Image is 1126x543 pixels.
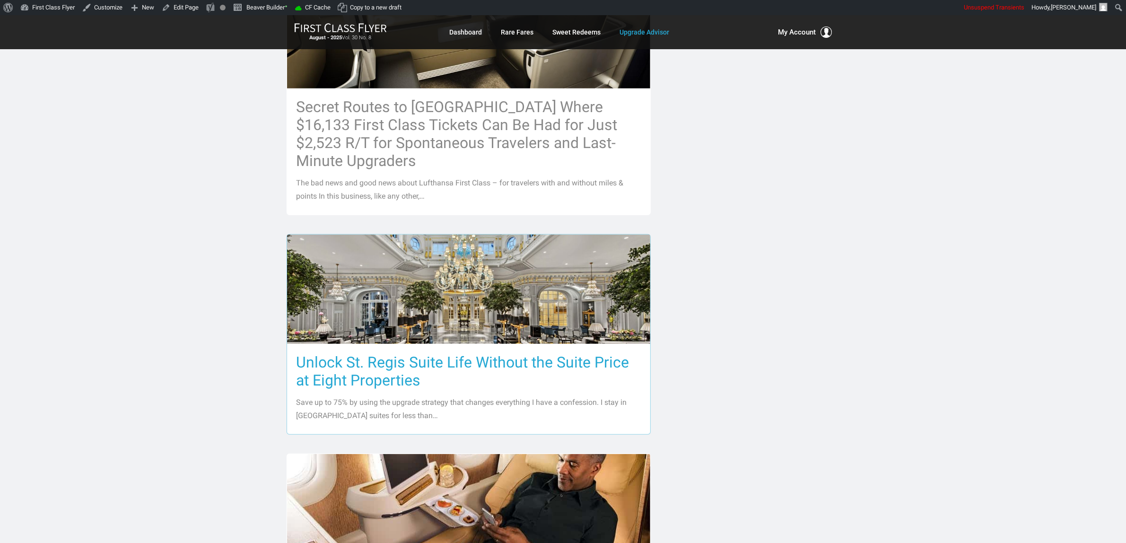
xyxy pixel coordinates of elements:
[297,176,641,203] p: The bad news and good news about Lufthansa First Class – for travelers with and without miles & p...
[450,24,482,41] a: Dashboard
[778,26,832,38] button: My Account
[553,24,601,41] a: Sweet Redeems
[297,396,641,422] p: Save up to 75% by using the upgrade strategy that changes everything I have a confession. I stay ...
[285,1,288,11] span: •
[1051,4,1096,11] span: [PERSON_NAME]
[964,4,1024,11] span: Unsuspend Transients
[294,23,387,42] a: First Class FlyerAugust - 2025Vol. 30 No. 8
[287,234,651,434] a: Unlock St. Regis Suite Life Without the Suite Price at Eight Properties Save up to 75% by using t...
[294,35,387,41] small: Vol. 30 No. 8
[620,24,670,41] a: Upgrade Advisor
[297,98,641,170] h3: Secret Routes to [GEOGRAPHIC_DATA] Where $16,133 First Class Tickets Can Be Had for Just $2,523 R...
[778,26,816,38] span: My Account
[309,35,342,41] strong: August - 2025
[501,24,534,41] a: Rare Fares
[297,353,641,389] h3: Unlock St. Regis Suite Life Without the Suite Price at Eight Properties
[294,23,387,33] img: First Class Flyer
